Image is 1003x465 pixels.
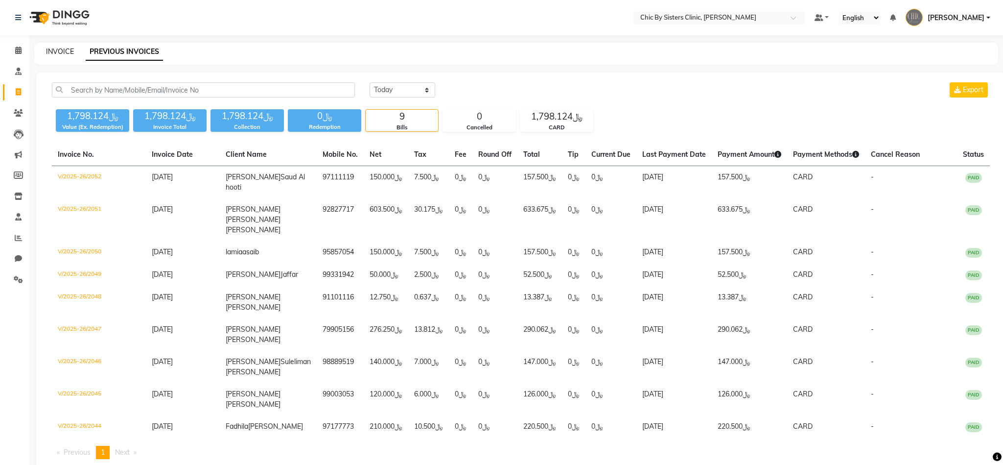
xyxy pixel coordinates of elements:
[115,448,130,457] span: Next
[317,318,364,351] td: 79905156
[152,172,173,181] span: [DATE]
[52,446,990,459] nav: Pagination
[517,351,562,383] td: ﷼147.000
[366,110,438,123] div: 9
[226,400,280,409] span: [PERSON_NAME]
[517,241,562,264] td: ﷼157.500
[793,150,859,159] span: Payment Methods
[965,358,982,367] span: PAID
[871,422,874,431] span: -
[965,390,982,400] span: PAID
[793,172,813,181] span: CARD
[317,264,364,286] td: 99331942
[871,390,874,398] span: -
[408,241,449,264] td: ﷼7.500
[226,303,280,312] span: [PERSON_NAME]
[58,150,94,159] span: Invoice No.
[562,241,585,264] td: ﷼0
[472,318,517,351] td: ﷼0
[585,383,636,416] td: ﷼0
[408,198,449,241] td: ﷼30.175
[455,150,467,159] span: Fee
[52,166,146,199] td: V/2025-26/2052
[585,416,636,438] td: ﷼0
[562,198,585,241] td: ﷼0
[226,172,280,181] span: [PERSON_NAME]
[52,383,146,416] td: V/2025-26/2045
[52,286,146,318] td: V/2025-26/2048
[965,205,982,215] span: PAID
[965,173,982,183] span: PAID
[871,293,874,301] span: -
[364,416,408,438] td: ﷼210.000
[963,150,984,159] span: Status
[370,150,381,159] span: Net
[712,198,787,241] td: ﷼633.675
[86,43,163,61] a: PREVIOUS INVOICES
[52,241,146,264] td: V/2025-26/2050
[226,270,280,279] span: [PERSON_NAME]
[449,351,472,383] td: ﷼0
[712,264,787,286] td: ﷼52.500
[152,247,173,256] span: [DATE]
[248,422,303,431] span: [PERSON_NAME]
[152,270,173,279] span: [DATE]
[364,166,408,199] td: ﷼150.000
[449,264,472,286] td: ﷼0
[52,264,146,286] td: V/2025-26/2049
[449,318,472,351] td: ﷼0
[449,166,472,199] td: ﷼0
[226,357,280,366] span: [PERSON_NAME]
[517,416,562,438] td: ﷼220.500
[226,325,280,334] span: [PERSON_NAME]
[52,318,146,351] td: V/2025-26/2047
[226,247,246,256] span: lamiaa
[965,270,982,280] span: PAID
[636,166,712,199] td: [DATE]
[793,247,813,256] span: CARD
[152,422,173,431] span: [DATE]
[871,172,874,181] span: -
[585,286,636,318] td: ﷼0
[408,166,449,199] td: ﷼7.500
[562,383,585,416] td: ﷼0
[364,241,408,264] td: ﷼150.000
[408,416,449,438] td: ﷼10.500
[523,150,540,159] span: Total
[472,241,517,264] td: ﷼0
[517,198,562,241] td: ﷼633.675
[585,241,636,264] td: ﷼0
[871,357,874,366] span: -
[636,198,712,241] td: [DATE]
[226,422,248,431] span: Fadhila
[585,166,636,199] td: ﷼0
[226,150,267,159] span: Client Name
[288,109,361,123] div: ﷼0
[585,264,636,286] td: ﷼0
[152,205,173,214] span: [DATE]
[317,383,364,416] td: 99003053
[636,416,712,438] td: [DATE]
[562,264,585,286] td: ﷼0
[210,109,284,123] div: ﷼1,798.124
[449,241,472,264] td: ﷼0
[712,241,787,264] td: ﷼157.500
[965,248,982,258] span: PAID
[636,351,712,383] td: [DATE]
[366,123,438,132] div: Bills
[152,357,173,366] span: [DATE]
[562,351,585,383] td: ﷼0
[636,318,712,351] td: [DATE]
[52,82,355,98] input: Search by Name/Mobile/Email/Invoice No
[585,351,636,383] td: ﷼0
[317,416,364,438] td: 97177773
[520,110,593,123] div: ﷼1,798.124
[152,325,173,334] span: [DATE]
[280,270,298,279] span: Jaffar
[133,109,207,123] div: ﷼1,798.124
[517,318,562,351] td: ﷼290.062
[152,150,193,159] span: Invoice Date
[408,318,449,351] td: ﷼13.812
[449,383,472,416] td: ﷼0
[364,286,408,318] td: ﷼12.750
